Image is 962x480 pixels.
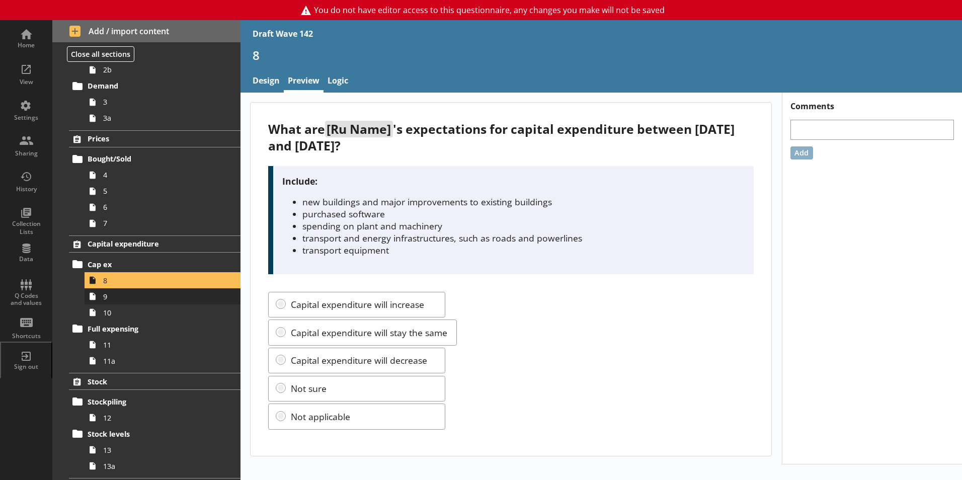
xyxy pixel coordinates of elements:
a: Full expensing [69,321,240,337]
a: 3 [85,94,240,110]
a: 6 [85,199,240,215]
span: Stock levels [88,429,211,439]
li: transport equipment [302,244,745,256]
div: History [9,185,44,193]
li: Bought/Sold4567 [73,151,240,231]
li: Stock levels1313a [73,426,240,474]
span: Bought/Sold [88,154,211,164]
span: 3a [103,113,215,123]
div: Data [9,255,44,263]
a: 2b [85,62,240,78]
button: Close all sections [67,46,134,62]
strong: Include: [282,175,317,187]
span: 12 [103,413,215,423]
span: 13a [103,461,215,471]
li: transport and energy infrastructures, such as roads and powerlines [302,232,745,244]
span: 9 [103,292,215,301]
a: Prices [69,130,240,147]
div: Sign out [9,363,44,371]
a: Demand [69,78,240,94]
span: 10 [103,308,215,317]
a: 5 [85,183,240,199]
div: Shortcuts [9,332,44,340]
span: 4 [103,170,215,180]
span: Cap ex [88,260,211,269]
span: 6 [103,202,215,212]
span: 2b [103,65,215,74]
a: 12 [85,410,240,426]
li: purchased software [302,208,745,220]
div: Sharing [9,149,44,157]
h1: 8 [253,47,950,63]
a: 11 [85,337,240,353]
span: 5 [103,186,215,196]
a: 7 [85,215,240,231]
a: Stock levels [69,426,240,442]
span: 3 [103,97,215,107]
div: View [9,78,44,86]
span: 7 [103,218,215,228]
span: Stock [88,377,211,386]
span: 11a [103,356,215,366]
li: Cap ex8910 [73,256,240,321]
li: Stockpiling12 [73,393,240,426]
a: 11a [85,353,240,369]
a: Logic [324,71,352,93]
a: Design [249,71,284,93]
a: 8 [85,272,240,288]
li: StockStockpiling12Stock levels1313a [52,373,240,474]
li: Full expensing1111a [73,321,240,369]
a: 13 [85,442,240,458]
li: new buildings and major improvements to existing buildings [302,196,745,208]
span: Stockpiling [88,397,211,407]
a: 3a [85,110,240,126]
div: What are 's expectations for capital expenditure between [DATE] and [DATE]? [268,121,754,154]
button: Add / import content [52,20,240,42]
span: Full expensing [88,324,211,334]
li: Demand33a [73,78,240,126]
li: Capital expenditureCap ex8910Full expensing1111a [52,235,240,369]
a: Preview [284,71,324,93]
a: 13a [85,458,240,474]
a: 4 [85,167,240,183]
span: Demand [88,81,211,91]
li: spending on plant and machinery [302,220,745,232]
li: PricesBought/Sold4567 [52,130,240,231]
span: [Ru Name] [325,121,392,137]
div: Q Codes and values [9,292,44,307]
a: Stock [69,373,240,390]
span: 11 [103,340,215,350]
a: 9 [85,288,240,304]
div: Collection Lists [9,220,44,235]
div: Home [9,41,44,49]
span: Add / import content [69,26,224,37]
a: Stockpiling [69,393,240,410]
a: 10 [85,304,240,321]
div: Settings [9,114,44,122]
a: Capital expenditure [69,235,240,253]
a: Cap ex [69,256,240,272]
span: 8 [103,276,215,285]
span: 13 [103,445,215,455]
a: Bought/Sold [69,151,240,167]
div: Draft Wave 142 [253,28,313,39]
span: Prices [88,134,211,143]
span: Capital expenditure [88,239,211,249]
